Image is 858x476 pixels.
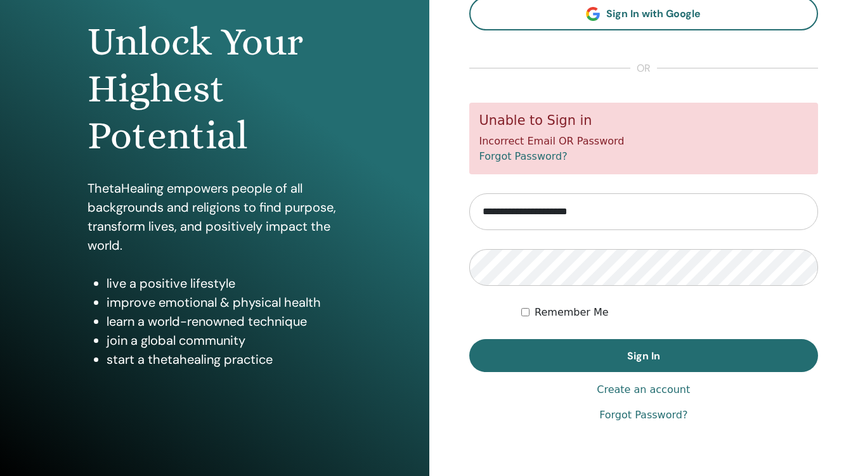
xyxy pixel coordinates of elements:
[88,18,342,160] h1: Unlock Your Highest Potential
[88,179,342,255] p: ThetaHealing empowers people of all backgrounds and religions to find purpose, transform lives, a...
[479,150,568,162] a: Forgot Password?
[627,349,660,363] span: Sign In
[521,305,818,320] div: Keep me authenticated indefinitely or until I manually logout
[107,312,342,331] li: learn a world-renowned technique
[479,113,809,129] h5: Unable to Sign in
[107,350,342,369] li: start a thetahealing practice
[630,61,657,76] span: or
[535,305,609,320] label: Remember Me
[107,274,342,293] li: live a positive lifestyle
[107,331,342,350] li: join a global community
[107,293,342,312] li: improve emotional & physical health
[597,382,690,397] a: Create an account
[469,103,819,174] div: Incorrect Email OR Password
[469,339,819,372] button: Sign In
[599,408,687,423] a: Forgot Password?
[606,7,701,20] span: Sign In with Google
